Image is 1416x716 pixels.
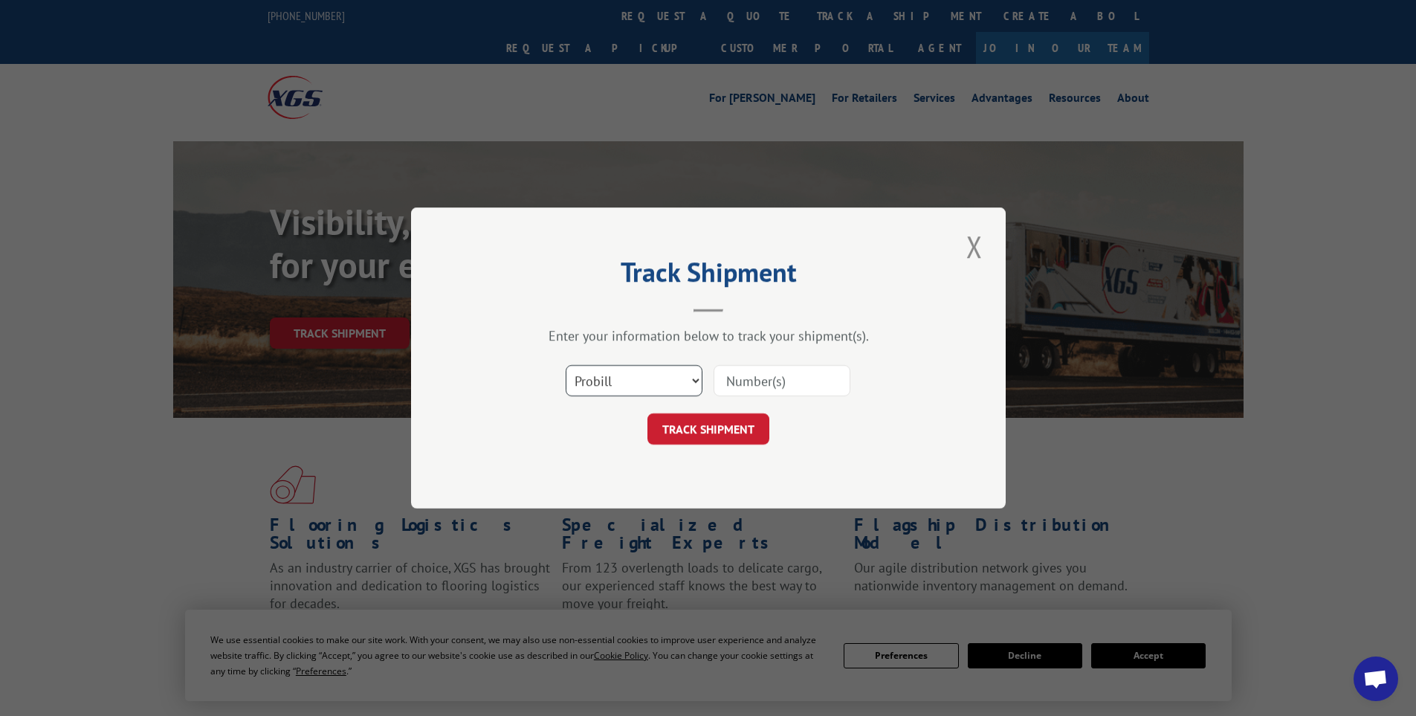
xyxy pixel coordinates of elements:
h2: Track Shipment [485,262,931,290]
div: Enter your information below to track your shipment(s). [485,327,931,344]
button: TRACK SHIPMENT [647,413,769,445]
input: Number(s) [714,365,850,396]
a: Open chat [1354,657,1398,701]
button: Close modal [962,226,987,267]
